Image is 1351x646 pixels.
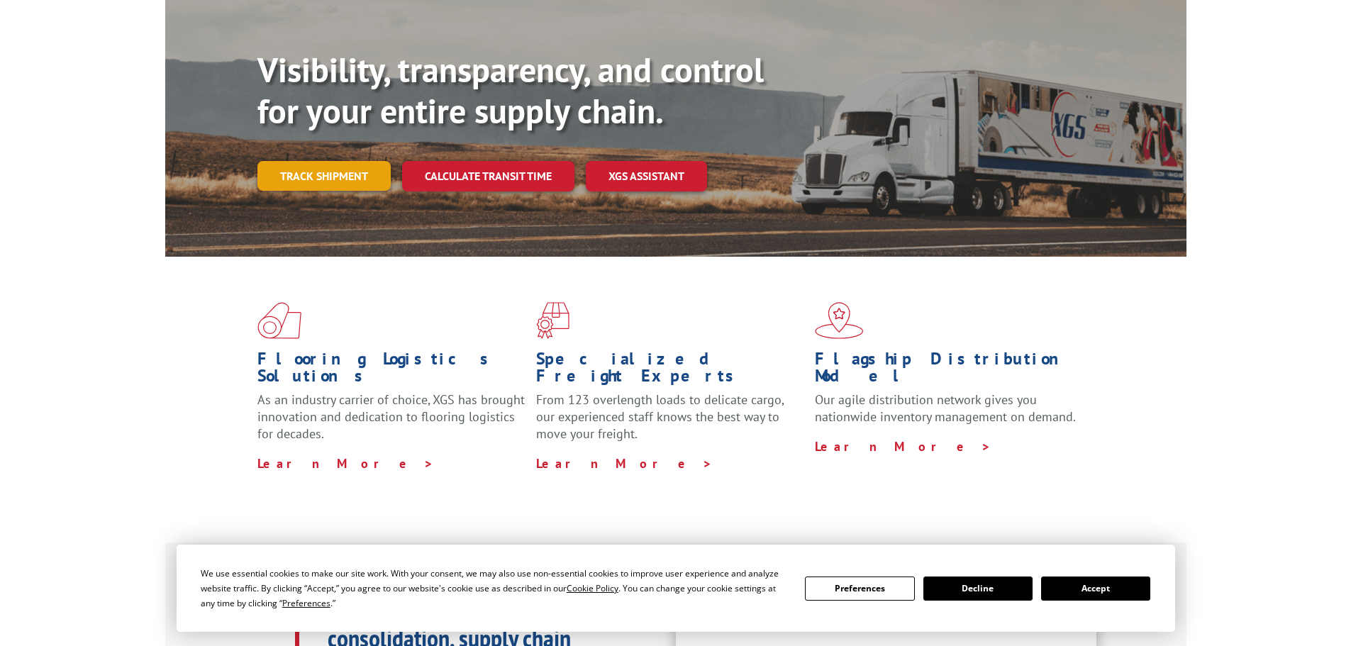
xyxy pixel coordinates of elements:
a: Learn More > [815,438,991,455]
button: Decline [923,577,1033,601]
span: Cookie Policy [567,582,618,594]
a: XGS ASSISTANT [586,161,707,191]
button: Accept [1041,577,1150,601]
img: xgs-icon-total-supply-chain-intelligence-red [257,302,301,339]
a: Calculate transit time [402,161,574,191]
a: Track shipment [257,161,391,191]
span: As an industry carrier of choice, XGS has brought innovation and dedication to flooring logistics... [257,391,525,442]
div: Cookie Consent Prompt [177,545,1175,632]
h1: Flagship Distribution Model [815,350,1083,391]
div: We use essential cookies to make our site work. With your consent, we may also use non-essential ... [201,566,788,611]
a: Learn More > [536,455,713,472]
b: Visibility, transparency, and control for your entire supply chain. [257,48,764,133]
button: Preferences [805,577,914,601]
img: xgs-icon-focused-on-flooring-red [536,302,569,339]
a: Learn More > [257,455,434,472]
h1: Flooring Logistics Solutions [257,350,526,391]
h1: Specialized Freight Experts [536,350,804,391]
p: From 123 overlength loads to delicate cargo, our experienced staff knows the best way to move you... [536,391,804,455]
span: Preferences [282,597,330,609]
span: Our agile distribution network gives you nationwide inventory management on demand. [815,391,1076,425]
img: xgs-icon-flagship-distribution-model-red [815,302,864,339]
